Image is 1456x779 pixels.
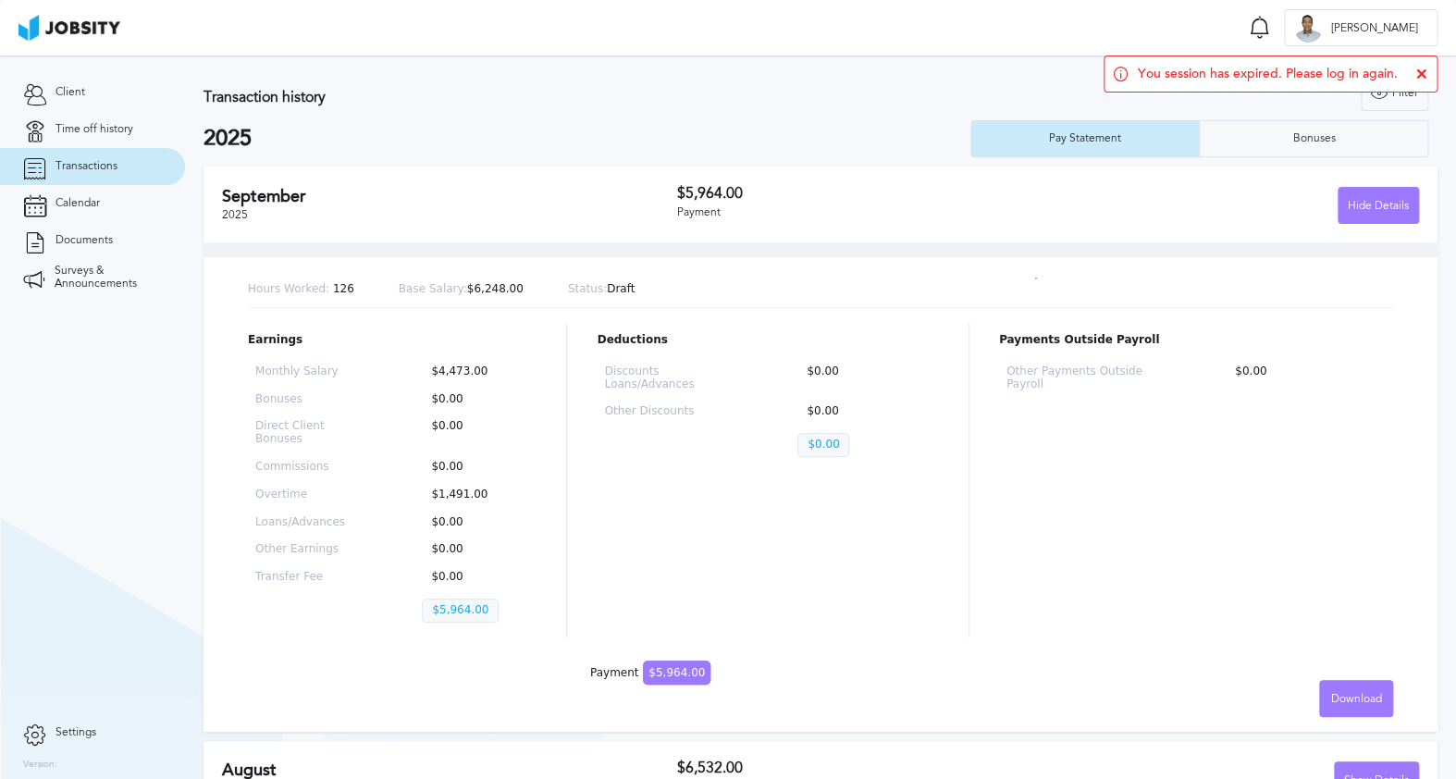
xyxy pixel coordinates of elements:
[422,516,529,529] p: $0.00
[255,571,363,584] p: Transfer Fee
[1361,74,1428,111] button: Filter
[399,282,467,295] span: Base Salary:
[248,282,329,295] span: Hours Worked:
[23,760,57,771] label: Version:
[222,208,248,221] span: 2025
[422,461,529,474] p: $0.00
[56,726,96,739] span: Settings
[19,15,120,41] img: ab4bad089aa723f57921c736e9817d99.png
[255,543,363,556] p: Other Earnings
[568,282,607,295] span: Status:
[56,123,133,136] span: Time off history
[422,571,529,584] p: $0.00
[1339,188,1418,225] div: Hide Details
[1362,75,1427,112] div: Filter
[797,365,932,391] p: $0.00
[222,187,676,206] h2: September
[1199,120,1428,157] button: Bonuses
[204,126,970,152] h2: 2025
[422,365,529,378] p: $4,473.00
[399,283,524,296] p: $6,248.00
[643,661,710,685] span: $5,964.00
[597,334,938,347] p: Deductions
[797,433,849,457] p: $0.00
[248,334,537,347] p: Earnings
[55,265,162,291] span: Surveys & Announcements
[248,283,354,296] p: 126
[255,365,363,378] p: Monthly Salary
[797,405,932,418] p: $0.00
[676,185,1047,202] h3: $5,964.00
[676,206,1047,219] div: Payment
[1226,365,1386,391] p: $0.00
[1006,365,1166,391] p: Other Payments Outside Payroll
[590,667,710,680] div: Payment
[1283,132,1344,145] div: Bonuses
[970,120,1200,157] button: Pay Statement
[1319,680,1393,717] button: Download
[1040,132,1130,145] div: Pay Statement
[56,160,117,173] span: Transactions
[422,393,529,406] p: $0.00
[422,420,529,446] p: $0.00
[676,760,1047,776] h3: $6,532.00
[255,420,363,446] p: Direct Client Bonuses
[255,488,363,501] p: Overtime
[568,283,635,296] p: Draft
[604,365,738,391] p: Discounts Loans/Advances
[255,516,363,529] p: Loans/Advances
[422,543,529,556] p: $0.00
[1331,693,1382,706] span: Download
[56,234,113,247] span: Documents
[422,599,499,623] p: $5,964.00
[1284,9,1437,46] button: C[PERSON_NAME]
[255,461,363,474] p: Commissions
[422,488,529,501] p: $1,491.00
[1338,187,1419,224] button: Hide Details
[56,197,100,210] span: Calendar
[1294,15,1322,43] div: C
[999,334,1393,347] p: Payments Outside Payroll
[604,405,738,418] p: Other Discounts
[204,89,873,105] h3: Transaction history
[1322,22,1427,35] span: [PERSON_NAME]
[255,393,363,406] p: Bonuses
[1138,67,1398,81] span: You session has expired. Please log in again.
[56,86,85,99] span: Client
